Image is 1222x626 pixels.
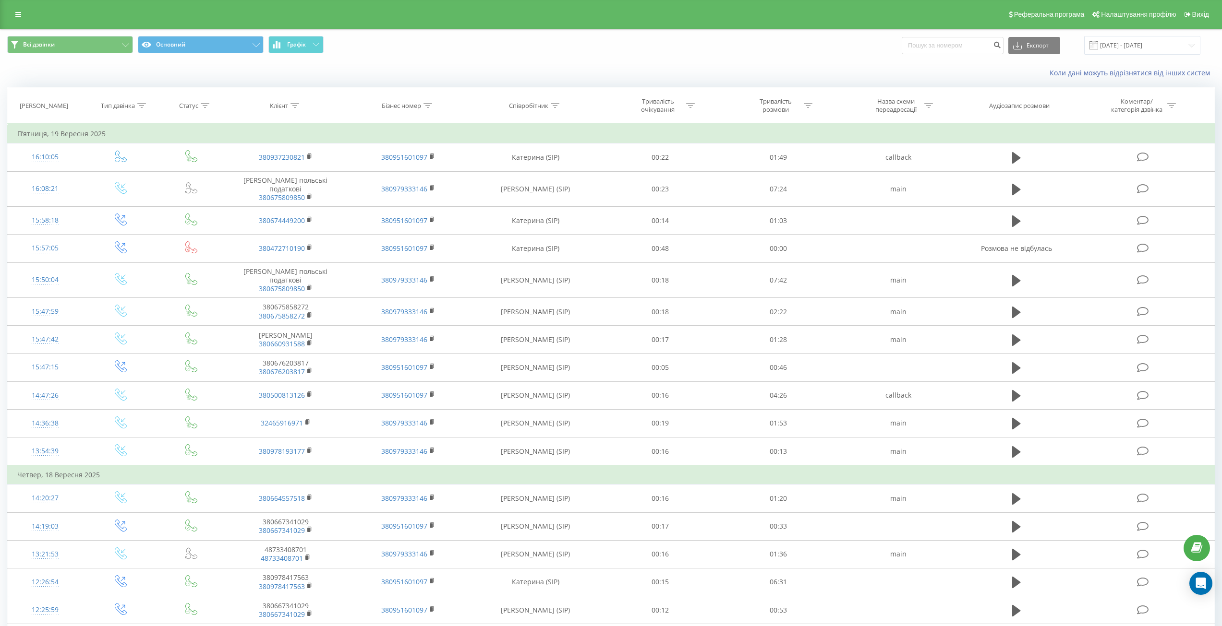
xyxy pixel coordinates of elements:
td: 00:19 [602,409,719,437]
span: Графік [287,41,306,48]
span: Реферальна програма [1014,11,1085,18]
div: 16:10:05 [17,148,73,166]
td: main [837,171,959,207]
td: 07:42 [719,262,837,298]
div: Тривалість очікування [632,97,684,114]
a: 48733408701 [261,554,303,563]
a: 380979333146 [381,494,427,503]
a: 380951601097 [381,605,427,614]
td: main [837,409,959,437]
div: 15:47:42 [17,330,73,349]
td: main [837,484,959,512]
button: Всі дзвінки [7,36,133,53]
td: 00:18 [602,298,719,326]
td: callback [837,143,959,171]
td: 00:16 [602,540,719,568]
span: Налаштування профілю [1101,11,1176,18]
td: [PERSON_NAME] (SIP) [470,484,602,512]
td: Катерина (SIP) [470,235,602,262]
a: 380978417563 [259,582,305,591]
td: 00:53 [719,596,837,624]
td: 00:16 [602,381,719,409]
td: [PERSON_NAME] польські податкові [224,171,347,207]
div: Коментар/категорія дзвінка [1109,97,1165,114]
div: 12:25:59 [17,601,73,619]
a: 380664557518 [259,494,305,503]
div: 15:57:05 [17,239,73,258]
td: 00:16 [602,484,719,512]
td: main [837,298,959,326]
td: [PERSON_NAME] (SIP) [470,326,602,354]
div: Тривалість розмови [750,97,801,114]
td: 00:16 [602,437,719,466]
span: Розмова не відбулась [981,244,1052,253]
td: main [837,540,959,568]
button: Основний [138,36,264,53]
a: 380951601097 [381,521,427,531]
td: 02:22 [719,298,837,326]
td: 00:23 [602,171,719,207]
a: 380500813126 [259,390,305,400]
td: 07:24 [719,171,837,207]
a: 380979333146 [381,275,427,284]
div: Бізнес номер [382,102,421,110]
a: 380951601097 [381,216,427,225]
td: [PERSON_NAME] (SIP) [470,298,602,326]
td: callback [837,381,959,409]
td: Катерина (SIP) [470,207,602,235]
td: Катерина (SIP) [470,568,602,596]
td: Четвер, 18 Вересня 2025 [8,465,1215,484]
td: main [837,326,959,354]
td: 01:49 [719,143,837,171]
div: Аудіозапис розмови [989,102,1050,110]
td: 01:53 [719,409,837,437]
a: 380979333146 [381,447,427,456]
td: 06:31 [719,568,837,596]
td: [PERSON_NAME] польські податкові [224,262,347,298]
td: [PERSON_NAME] (SIP) [470,512,602,540]
a: 380979333146 [381,549,427,558]
td: 00:13 [719,437,837,466]
a: 380951601097 [381,390,427,400]
div: Тип дзвінка [101,102,135,110]
td: 01:03 [719,207,837,235]
a: 380978193177 [259,447,305,456]
a: 380979333146 [381,184,427,193]
td: 00:05 [602,354,719,381]
a: 380937230821 [259,153,305,162]
td: 48733408701 [224,540,347,568]
td: [PERSON_NAME] (SIP) [470,354,602,381]
td: Катерина (SIP) [470,143,602,171]
td: 01:36 [719,540,837,568]
span: Вихід [1192,11,1209,18]
div: Назва схеми переадресації [871,97,922,114]
div: 14:19:03 [17,517,73,536]
td: 00:14 [602,207,719,235]
td: П’ятниця, 19 Вересня 2025 [8,124,1215,143]
a: 380667341029 [259,610,305,619]
td: [PERSON_NAME] (SIP) [470,409,602,437]
div: Статус [179,102,198,110]
td: [PERSON_NAME] (SIP) [470,262,602,298]
a: 380472710190 [259,244,305,253]
div: 15:58:18 [17,211,73,230]
div: Клієнт [270,102,288,110]
a: 380660931588 [259,339,305,348]
td: 00:22 [602,143,719,171]
td: [PERSON_NAME] (SIP) [470,540,602,568]
td: 380667341029 [224,512,347,540]
td: 00:00 [719,235,837,262]
div: 15:47:59 [17,302,73,321]
a: 380979333146 [381,307,427,316]
div: 13:54:39 [17,442,73,461]
a: 380979333146 [381,418,427,427]
td: 380676203817 [224,354,347,381]
td: 00:18 [602,262,719,298]
td: 04:26 [719,381,837,409]
td: 00:17 [602,326,719,354]
div: Співробітник [509,102,548,110]
div: Open Intercom Messenger [1189,572,1212,595]
td: 00:48 [602,235,719,262]
div: 16:08:21 [17,179,73,198]
a: 32465916971 [261,418,303,427]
